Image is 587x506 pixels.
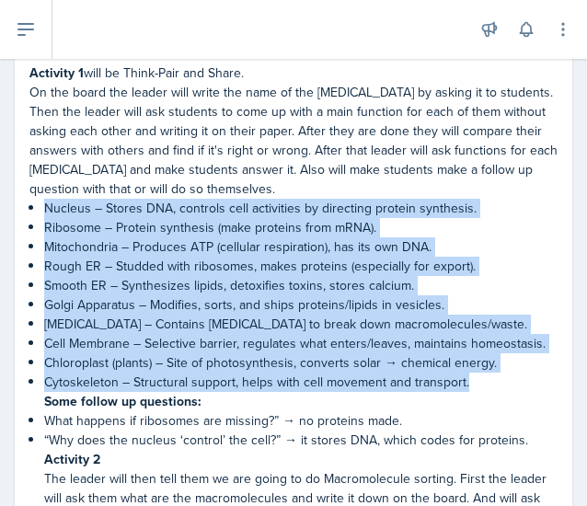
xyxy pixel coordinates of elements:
p: What happens if ribosomes are missing?” → no proteins made. [44,411,558,431]
strong: Activity 2 [44,450,100,468]
strong: Activity 1 [29,63,84,82]
p: Cytoskeleton – Structural support, helps with cell movement and transport. [44,373,558,392]
p: [MEDICAL_DATA] – Contains [MEDICAL_DATA] to break down macromolecules/waste. [44,315,558,334]
p: Cell Membrane – Selective barrier, regulates what enters/leaves, maintains homeostasis. [44,334,558,353]
strong: Some follow up questions: [44,392,201,410]
label: Session [29,41,94,60]
p: will be Think-Pair and Share. [29,63,558,83]
p: Nucleus – Stores DNA, controls cell activities by directing protein synthesis. [44,199,558,218]
p: Ribosome – Protein synthesis (make proteins from mRNA). [44,218,558,237]
p: “Why does the nucleus ‘control’ the cell?” → it stores DNA, which codes for proteins. [44,431,558,450]
p: Chloroplast (plants) – Site of photosynthesis, converts solar → chemical energy. [44,353,558,373]
p: Smooth ER – Synthesizes lipids, detoxifies toxins, stores calcium. [44,276,558,295]
p: Golgi Apparatus – Modifies, sorts, and ships proteins/lipids in vesicles. [44,295,558,315]
p: Rough ER – Studded with ribosomes, makes proteins (especially for export). [44,257,558,276]
p: On the board the leader will write the name of the [MEDICAL_DATA] by asking it to students. Then ... [29,83,558,199]
p: Mitochondria – Produces ATP (cellular respiration), has its own DNA. [44,237,558,257]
